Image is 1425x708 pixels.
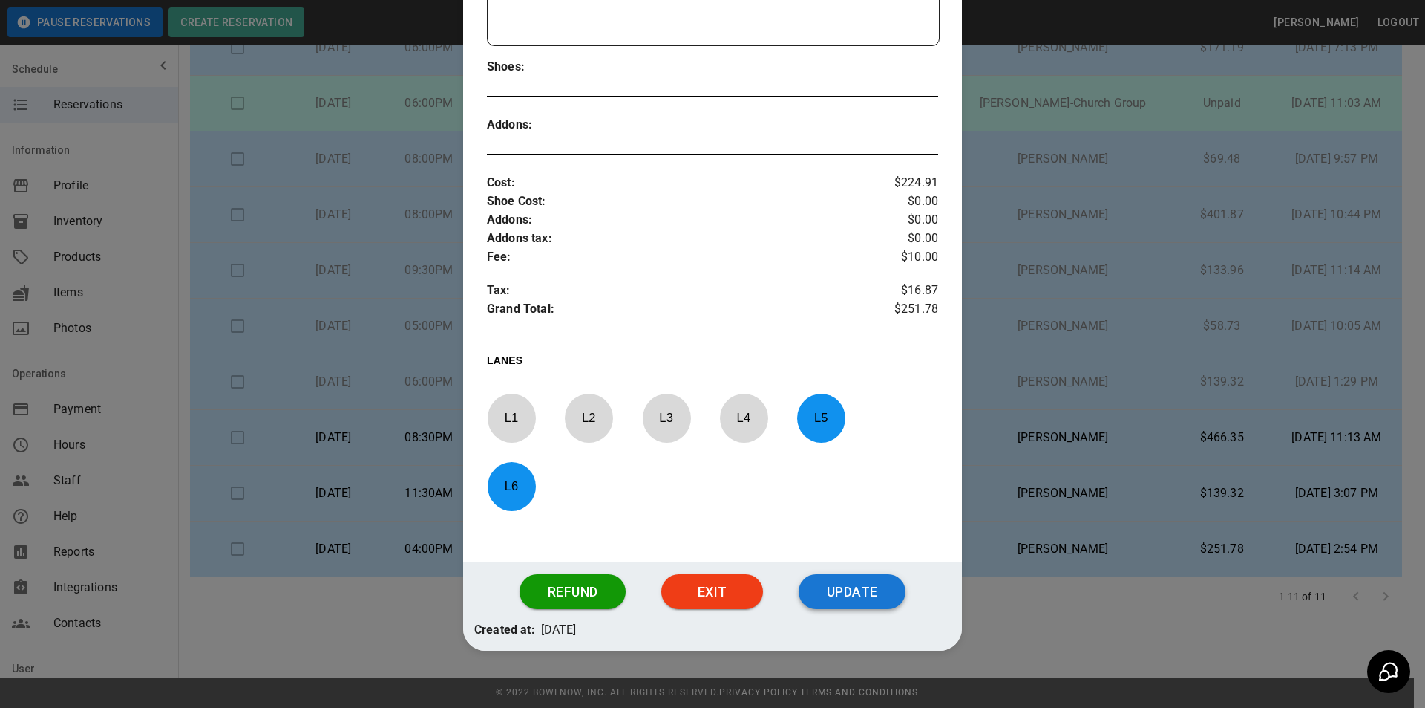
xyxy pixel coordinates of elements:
p: Addons tax : [487,230,863,248]
p: L 2 [564,400,613,435]
p: $16.87 [863,282,938,300]
p: LANES [487,353,938,374]
p: Addons : [487,116,600,134]
p: $10.00 [863,248,938,267]
p: Shoes : [487,58,600,77]
p: $0.00 [863,211,938,230]
p: $0.00 [863,230,938,248]
p: L 1 [487,400,536,435]
button: Exit [661,574,763,610]
button: Refund [520,574,626,610]
p: Fee : [487,248,863,267]
button: Update [799,574,905,610]
p: Shoe Cost : [487,192,863,211]
p: L 4 [719,400,768,435]
p: Grand Total : [487,300,863,322]
p: L 3 [642,400,691,435]
p: $251.78 [863,300,938,322]
p: Cost : [487,174,863,192]
p: Addons : [487,211,863,230]
p: Created at: [474,621,535,640]
p: L 5 [796,400,845,435]
p: L 6 [487,469,536,504]
p: [DATE] [541,621,577,640]
p: $0.00 [863,192,938,211]
p: $224.91 [863,174,938,192]
p: Tax : [487,282,863,300]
